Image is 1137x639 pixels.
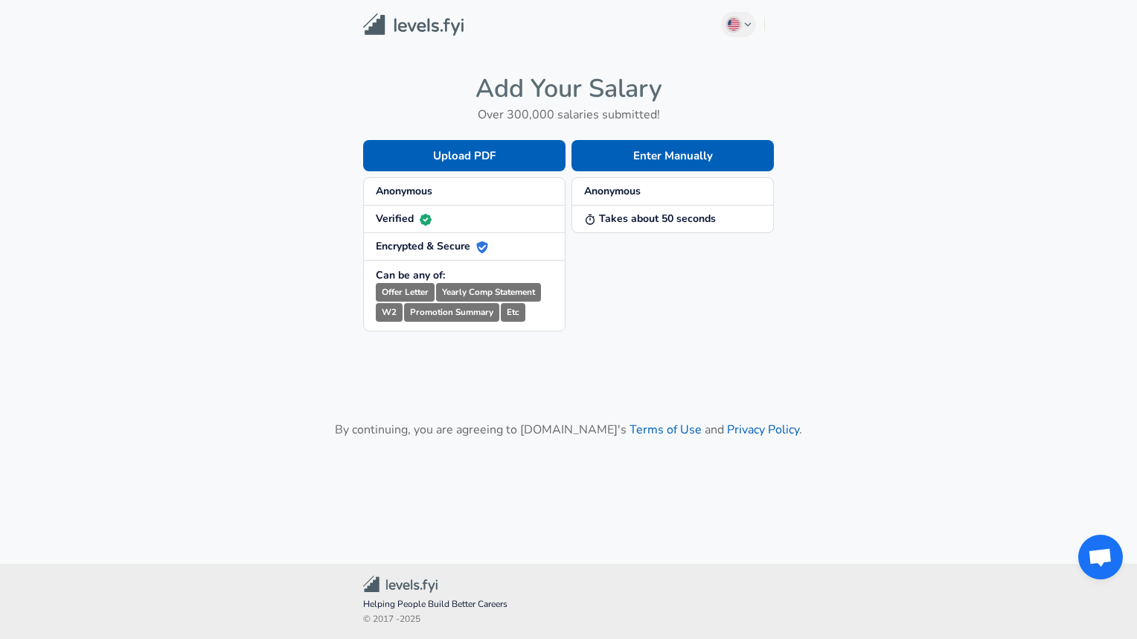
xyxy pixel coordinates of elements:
small: Etc [501,303,525,322]
a: Privacy Policy [727,422,799,438]
img: Levels.fyi [363,13,464,36]
h4: Add Your Salary [363,73,774,104]
img: Levels.fyi Community [363,576,438,593]
strong: Anonymous [376,184,432,198]
a: Terms of Use [630,422,702,438]
strong: Verified [376,212,432,226]
div: Open chat [1078,535,1123,579]
small: Offer Letter [376,283,435,302]
strong: Can be any of: [376,268,445,282]
small: Yearly Comp Statement [436,283,541,302]
button: Upload PDF [363,140,566,171]
button: English (US) [721,12,757,37]
button: Enter Manually [571,140,774,171]
span: Helping People Build Better Careers [363,597,774,612]
strong: Encrypted & Secure [376,239,488,253]
strong: Takes about 50 seconds [584,212,716,226]
h6: Over 300,000 salaries submitted! [363,104,774,125]
strong: Anonymous [584,184,641,198]
small: W2 [376,303,403,322]
small: Promotion Summary [404,303,499,322]
img: English (US) [728,19,740,31]
span: © 2017 - 2025 [363,612,774,627]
